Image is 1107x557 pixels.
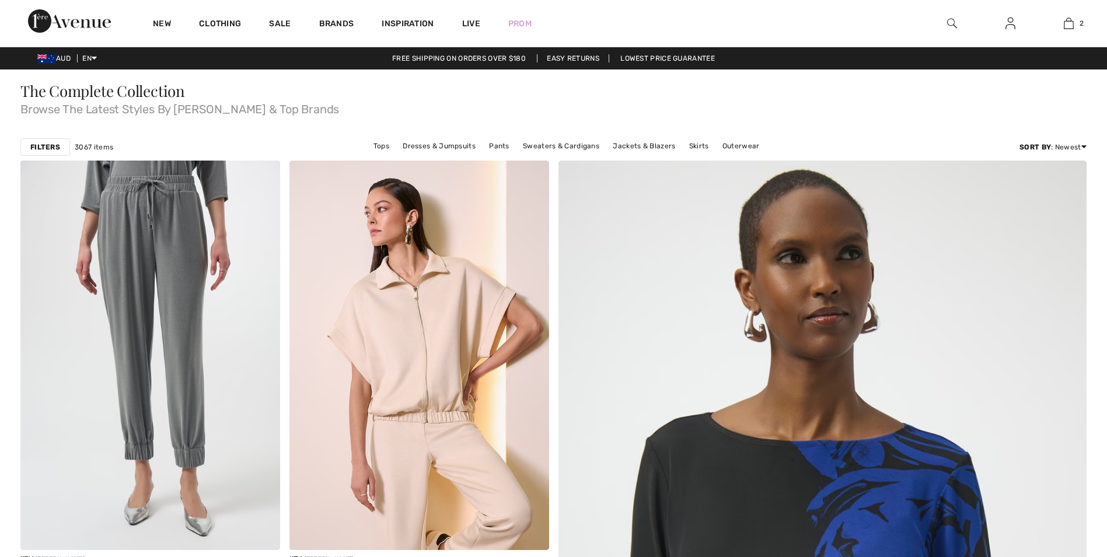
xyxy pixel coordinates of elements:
div: : Newest [1019,142,1087,152]
a: Dresses & Jumpsuits [397,138,481,154]
a: Live [462,18,480,30]
a: Sweaters & Cardigans [517,138,605,154]
span: 2 [1080,18,1084,29]
img: Casual Ankle-Length Joggers Style 254079. Grey melange [20,161,280,550]
span: The Complete Collection [20,81,185,101]
img: search the website [947,16,957,30]
iframe: Opens a widget where you can chat to one of our agents [1033,469,1095,499]
strong: Filters [30,142,60,152]
a: New [153,19,171,31]
a: Brands [319,19,354,31]
a: Sale [269,19,291,31]
a: Free shipping on orders over $180 [383,54,535,62]
img: Australian Dollar [37,54,56,64]
strong: Sort By [1019,143,1051,151]
a: Lowest Price Guarantee [611,54,724,62]
span: Browse The Latest Styles By [PERSON_NAME] & Top Brands [20,99,1087,115]
span: Inspiration [382,19,434,31]
span: 3067 items [75,142,113,152]
img: 1ère Avenue [28,9,111,33]
span: EN [82,54,97,62]
a: Pants [483,138,515,154]
a: Prom [508,18,532,30]
a: Skirts [683,138,715,154]
a: Jackets & Blazers [607,138,681,154]
a: Outerwear [717,138,766,154]
a: Tops [368,138,395,154]
img: My Bag [1064,16,1074,30]
a: 2 [1040,16,1097,30]
img: Casual Zip-Up Jacket Style 254145. Black [289,161,549,550]
a: Clothing [199,19,241,31]
img: My Info [1005,16,1015,30]
span: AUD [37,54,75,62]
a: Sign In [996,16,1025,31]
a: Easy Returns [537,54,609,62]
